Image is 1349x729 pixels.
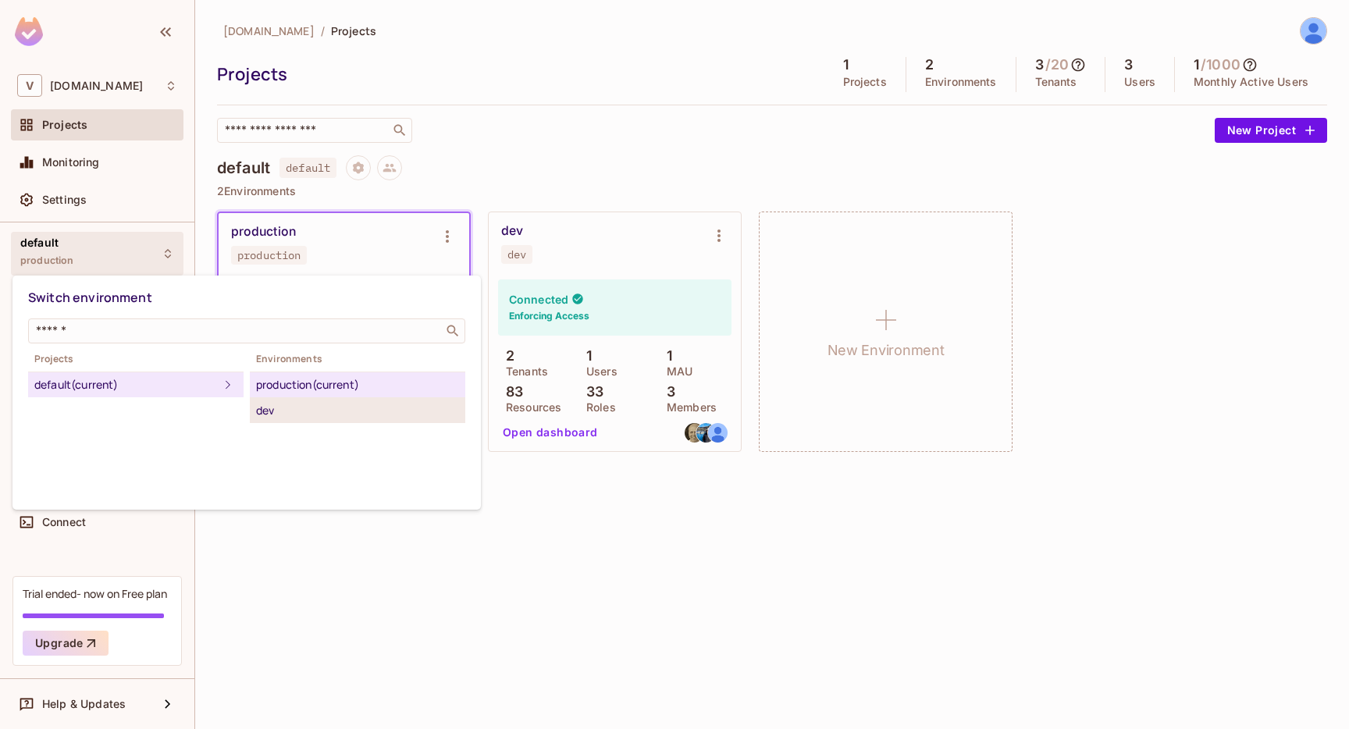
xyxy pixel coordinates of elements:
[256,375,459,394] div: production (current)
[28,353,244,365] span: Projects
[28,289,152,306] span: Switch environment
[256,401,459,420] div: dev
[34,375,219,394] div: default (current)
[250,353,465,365] span: Environments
